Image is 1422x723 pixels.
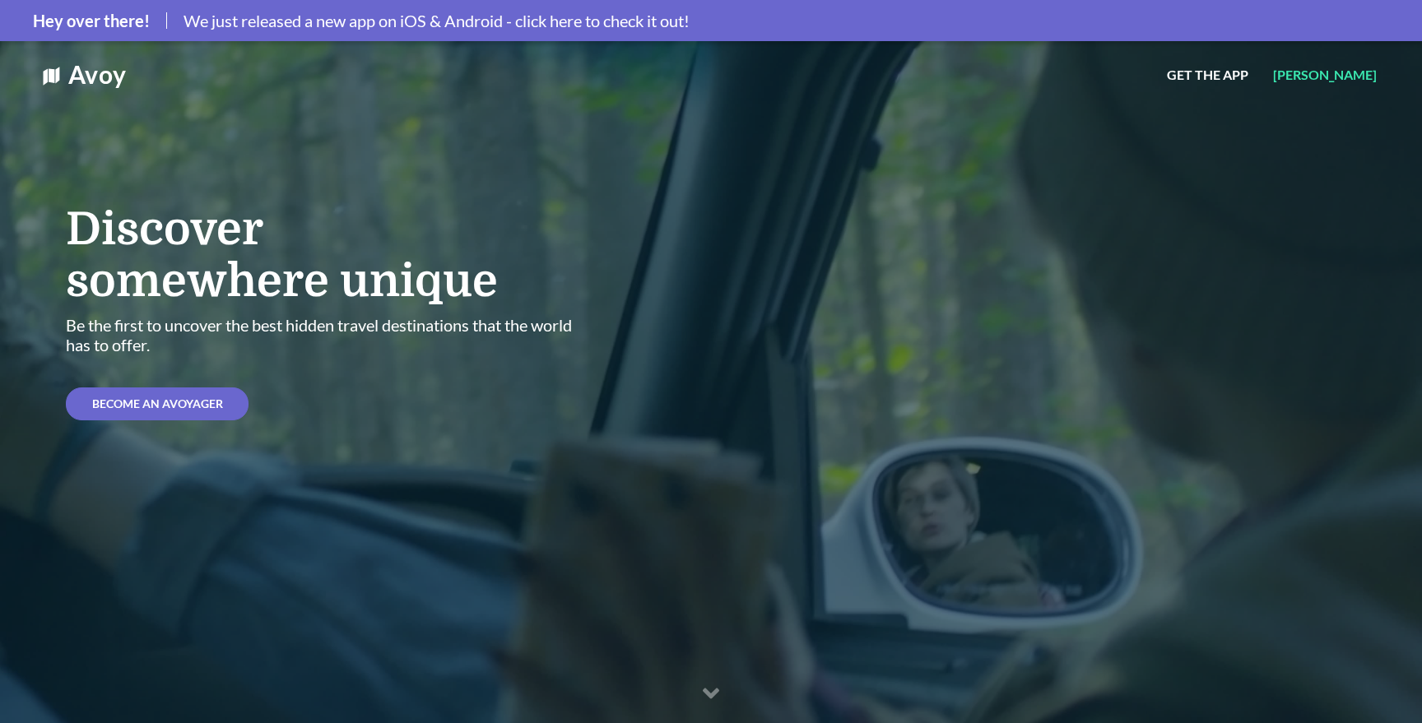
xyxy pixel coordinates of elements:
[1273,67,1377,82] span: [PERSON_NAME]
[66,315,572,355] span: Be the first to uncover the best hidden travel destinations that the world has to offer.
[66,203,576,307] h1: Discover somewhere unique
[184,11,690,30] span: We just released a new app on iOS & Android - click here to check it out!
[41,66,62,86] img: square-logo-100-white.0d111d7af839abe68fd5efc543d01054.svg
[66,387,249,420] div: BECOME AN AVOYAGER
[68,59,126,89] a: Avoy
[33,11,150,30] span: Hey over there!
[1167,67,1248,82] span: Get the App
